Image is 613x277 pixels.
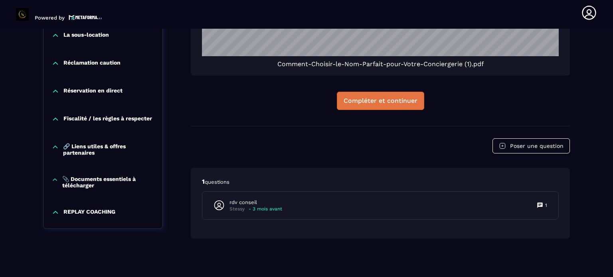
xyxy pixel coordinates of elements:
p: Powered by [35,15,65,21]
p: 📎 Documents essentiels à télécharger [62,176,154,189]
div: Compléter et continuer [344,97,417,105]
img: logo [69,14,102,21]
p: Stessy [229,206,245,212]
p: Réclamation caution [63,59,121,67]
p: REPLAY COACHING [63,208,115,216]
button: Poser une question [492,138,570,153]
span: questions [205,179,229,185]
p: 1 [202,177,559,186]
p: La sous-location [63,31,109,39]
p: - 3 mois avant [249,206,282,212]
button: Compléter et continuer [337,92,424,110]
p: 1 [545,202,547,208]
p: Fiscalité / les règles à respecter [63,115,152,123]
span: Comment-Choisir-le-Nom-Parfait-pour-Votre-Conciergerie (1).pdf [277,60,484,68]
p: rdv conseil [229,199,282,206]
img: logo-branding [16,8,29,21]
p: Réservation en direct [63,87,123,95]
p: 🔗 Liens utiles & offres partenaires [63,143,154,156]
